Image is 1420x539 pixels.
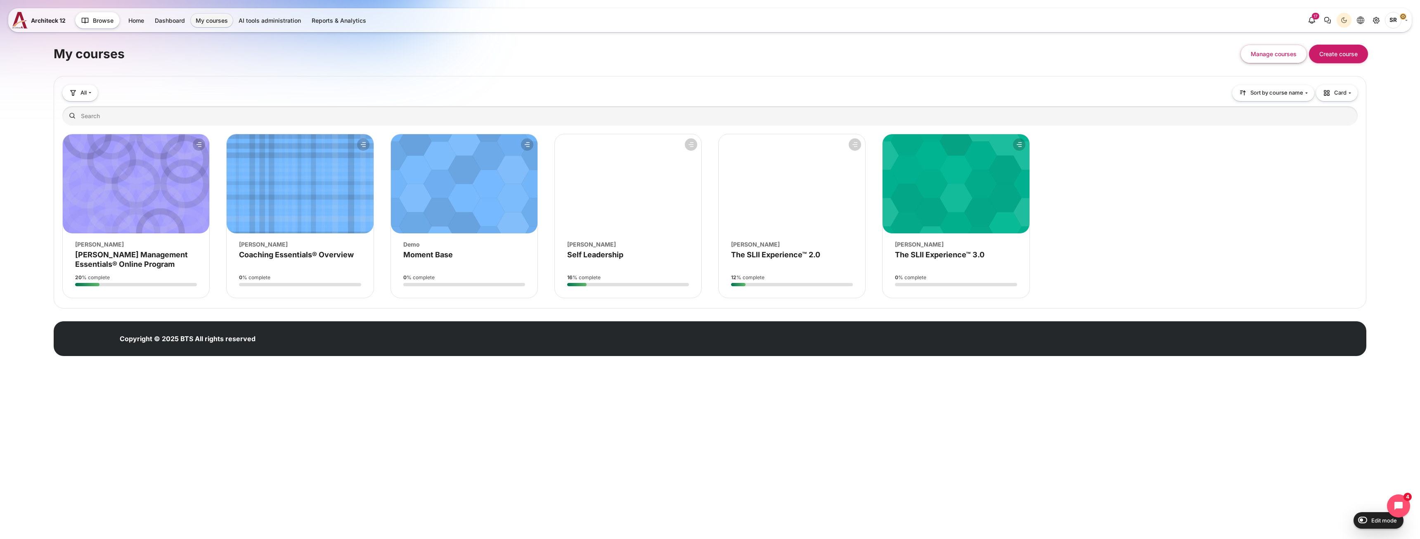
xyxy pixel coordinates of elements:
a: A12 A12 Architeck 12 [12,12,69,28]
button: Display drop-down menu [1316,85,1358,101]
button: Manage courses [1240,45,1307,63]
div: 17 [1312,13,1319,19]
div: % complete [731,274,853,281]
a: The SLII Experience™ 2.0 [731,250,820,259]
span: Edit mode [1371,517,1397,524]
div: % complete [567,274,689,281]
strong: 0 [895,274,898,280]
span: Card [1323,89,1347,97]
a: Site administration [1369,13,1384,28]
img: A12 [12,12,28,28]
div: Demo [403,240,525,249]
div: Dark Mode [1338,14,1350,26]
div: [PERSON_NAME] [75,240,197,249]
div: [PERSON_NAME] [895,240,1017,249]
div: Show notification window with 17 new notifications [1304,13,1319,28]
button: Grouping drop-down menu [62,85,98,101]
div: % complete [239,274,361,281]
a: Coaching Essentials® Overview [239,250,354,259]
a: Dashboard [150,14,190,27]
h1: My courses [54,46,125,62]
strong: 20 [75,274,82,280]
a: AI tools administration [234,14,306,27]
span: Songklod Riraroengjaratsaeng [1385,12,1401,28]
strong: 12 [731,274,736,280]
span: All [80,89,87,97]
div: % complete [895,274,1017,281]
strong: 0 [239,274,242,280]
span: Sort by course name [1250,89,1303,97]
strong: Copyright © 2025 BTS All rights reserved [120,335,256,343]
button: Create course [1309,45,1368,63]
button: There are 0 unread conversations [1320,13,1335,28]
a: My courses [191,14,233,27]
a: User menu [1385,12,1408,28]
strong: 0 [403,274,407,280]
strong: 16 [567,274,573,280]
div: % complete [75,274,197,281]
section: Course overview [54,76,1366,308]
a: Reports & Analytics [307,14,371,27]
input: Search [62,106,1358,126]
button: Light Mode Dark Mode [1337,13,1351,28]
a: Self Leadership [567,250,623,259]
button: Languages [1353,13,1368,28]
button: Sorting drop-down menu [1232,85,1314,101]
a: The SLII Experience™ 3.0 [895,250,985,259]
div: [PERSON_NAME] [731,240,853,249]
div: Course overview controls [62,85,1358,127]
a: Home [123,14,149,27]
span: Browse [93,16,114,25]
div: [PERSON_NAME] [567,240,689,249]
span: Architeck 12 [31,16,66,25]
section: Content [54,24,1366,309]
button: Browse [75,12,120,28]
a: Moment Base [403,250,453,259]
a: [PERSON_NAME] Management Essentials® Online Program [75,250,188,268]
div: % complete [403,274,525,281]
div: [PERSON_NAME] [239,240,361,249]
